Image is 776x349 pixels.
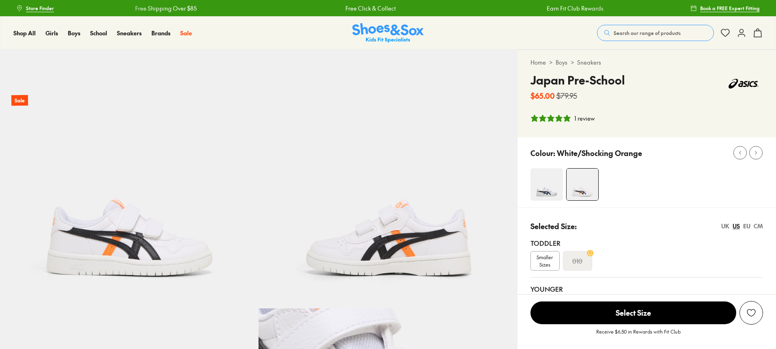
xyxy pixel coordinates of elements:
a: Sale [180,29,192,37]
p: Colour: [530,147,555,158]
div: > > [530,58,763,67]
a: Girls [45,29,58,37]
span: Book a FREE Expert Fitting [700,4,760,12]
span: Search our range of products [614,29,681,37]
a: Sneakers [577,58,601,67]
button: 5 stars, 1 ratings [530,114,595,123]
span: Smaller Sizes [531,254,559,268]
div: EU [743,222,750,230]
a: Shoes & Sox [352,23,424,43]
img: 4-522329_1 [530,168,563,201]
h4: Japan Pre-School [530,72,625,89]
p: Sale [11,95,28,106]
a: School [90,29,107,37]
p: Receive $6.50 in Rewards with Fit Club [596,328,681,342]
s: $79.95 [556,90,577,101]
p: White/Shocking Orange [557,147,642,158]
button: Search our range of products [597,25,714,41]
a: Home [530,58,546,67]
p: Selected Size: [530,221,577,232]
button: Add to Wishlist [739,301,763,325]
a: Sneakers [117,29,142,37]
a: Earn Fit Club Rewards [546,4,603,13]
img: 5-525359_1 [259,50,517,308]
div: US [733,222,740,230]
div: 1 review [574,114,595,123]
a: Store Finder [16,1,54,15]
a: Boys [68,29,80,37]
iframe: Gorgias live chat messenger [8,295,41,325]
button: Select Size [530,301,736,325]
img: Vendor logo [724,72,763,96]
div: UK [721,222,729,230]
a: Free Click & Collect [345,4,395,13]
img: SNS_Logo_Responsive.svg [352,23,424,43]
span: Store Finder [26,4,54,12]
div: Younger [530,284,763,294]
a: Free Shipping Over $85 [135,4,196,13]
b: $65.00 [530,90,555,101]
a: Shop All [13,29,36,37]
img: 4-525358_1 [567,169,598,200]
a: Brands [151,29,170,37]
div: Toddler [530,238,763,248]
a: Boys [556,58,567,67]
div: CM [754,222,763,230]
a: Book a FREE Expert Fitting [690,1,760,15]
s: 010 [572,256,582,266]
